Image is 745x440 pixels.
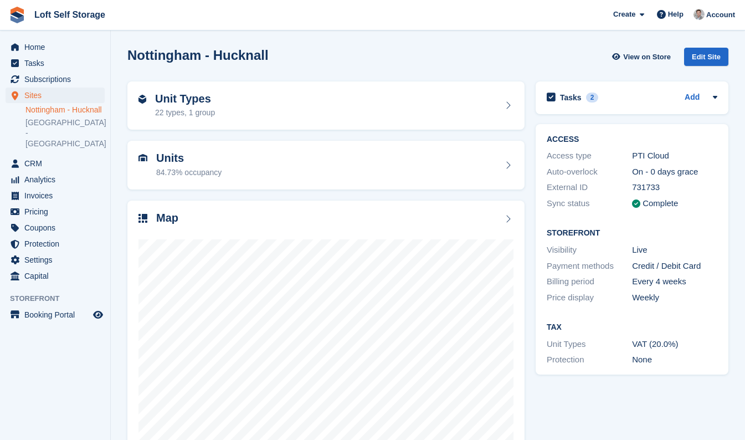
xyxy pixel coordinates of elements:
[6,156,105,171] a: menu
[127,48,269,63] h2: Nottingham - Hucknall
[24,188,91,203] span: Invoices
[632,260,717,273] div: Credit / Debit Card
[24,71,91,87] span: Subscriptions
[24,156,91,171] span: CRM
[547,197,632,210] div: Sync status
[706,9,735,21] span: Account
[91,308,105,321] a: Preview store
[547,354,632,366] div: Protection
[30,6,110,24] a: Loft Self Storage
[668,9,684,20] span: Help
[547,244,632,257] div: Visibility
[547,338,632,351] div: Unit Types
[547,260,632,273] div: Payment methods
[684,48,728,66] div: Edit Site
[547,291,632,304] div: Price display
[547,150,632,162] div: Access type
[547,323,717,332] h2: Tax
[6,236,105,252] a: menu
[547,229,717,238] h2: Storefront
[6,188,105,203] a: menu
[9,7,25,23] img: stora-icon-8386f47178a22dfd0bd8f6a31ec36ba5ce8667c1dd55bd0f319d3a0aa187defe.svg
[127,141,525,190] a: Units 84.73% occupancy
[632,291,717,304] div: Weekly
[547,135,717,144] h2: ACCESS
[138,95,146,104] img: unit-type-icn-2b2737a686de81e16bb02015468b77c625bbabd49415b5ef34ead5e3b44a266d.svg
[156,212,178,224] h2: Map
[6,71,105,87] a: menu
[632,275,717,288] div: Every 4 weeks
[24,268,91,284] span: Capital
[623,52,671,63] span: View on Store
[6,220,105,236] a: menu
[586,93,599,103] div: 2
[632,338,717,351] div: VAT (20.0%)
[138,154,147,162] img: unit-icn-7be61d7bf1b0ce9d3e12c5938cc71ed9869f7b940bace4675aadf7bd6d80202e.svg
[24,88,91,103] span: Sites
[547,166,632,178] div: Auto-overlock
[6,55,105,71] a: menu
[6,204,105,219] a: menu
[10,293,110,304] span: Storefront
[6,307,105,323] a: menu
[24,204,91,219] span: Pricing
[684,48,728,70] a: Edit Site
[24,172,91,187] span: Analytics
[138,214,147,223] img: map-icn-33ee37083ee616e46c38cad1a60f524a97daa1e2b2c8c0bc3eb3415660979fc1.svg
[632,354,717,366] div: None
[6,252,105,268] a: menu
[613,9,635,20] span: Create
[155,93,215,105] h2: Unit Types
[610,48,675,66] a: View on Store
[632,166,717,178] div: On - 0 days grace
[6,88,105,103] a: menu
[632,244,717,257] div: Live
[24,307,91,323] span: Booking Portal
[547,275,632,288] div: Billing period
[547,181,632,194] div: External ID
[24,252,91,268] span: Settings
[693,9,705,20] img: Nik Williams
[632,181,717,194] div: 731733
[685,91,700,104] a: Add
[25,105,105,115] a: Nottingham - Hucknall
[24,220,91,236] span: Coupons
[156,152,222,165] h2: Units
[6,39,105,55] a: menu
[560,93,582,103] h2: Tasks
[632,150,717,162] div: PTI Cloud
[24,39,91,55] span: Home
[24,236,91,252] span: Protection
[24,55,91,71] span: Tasks
[155,107,215,119] div: 22 types, 1 group
[643,197,678,210] div: Complete
[6,268,105,284] a: menu
[156,167,222,178] div: 84.73% occupancy
[127,81,525,130] a: Unit Types 22 types, 1 group
[25,117,105,149] a: [GEOGRAPHIC_DATA] - [GEOGRAPHIC_DATA]
[6,172,105,187] a: menu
